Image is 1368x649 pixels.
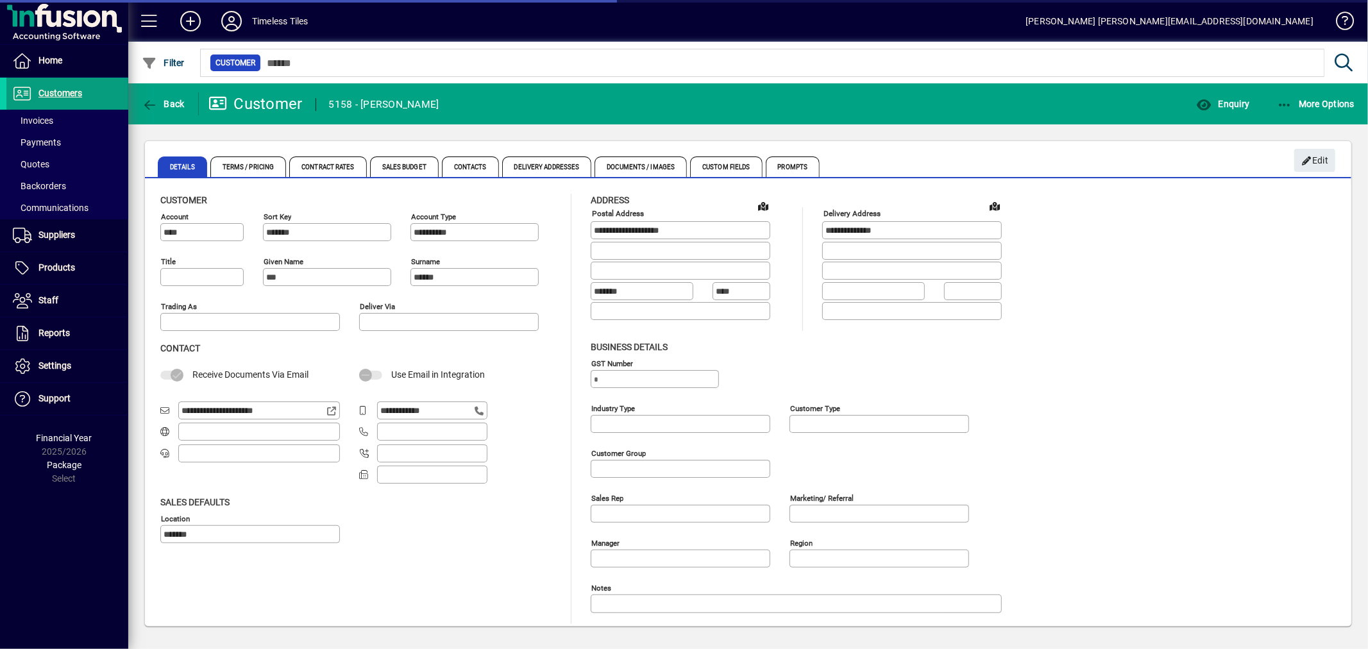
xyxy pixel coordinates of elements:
a: Invoices [6,110,128,131]
a: Knowledge Base [1326,3,1352,44]
a: Suppliers [6,219,128,251]
span: Receive Documents Via Email [192,369,308,380]
button: Edit [1294,149,1335,172]
a: Products [6,252,128,284]
button: Back [139,92,188,115]
span: Edit [1301,150,1329,171]
mat-label: Marketing/ Referral [790,493,854,502]
mat-label: Title [161,257,176,266]
a: Quotes [6,153,128,175]
span: Business details [591,342,668,352]
span: More Options [1277,99,1355,109]
span: Suppliers [38,230,75,240]
div: Timeless Tiles [252,11,308,31]
span: Reports [38,328,70,338]
a: Payments [6,131,128,153]
span: Settings [38,360,71,371]
span: Documents / Images [595,156,687,177]
span: Sales defaults [160,497,230,507]
mat-label: Customer type [790,403,840,412]
mat-label: Deliver via [360,302,395,311]
mat-label: Account [161,212,189,221]
mat-label: Industry type [591,403,635,412]
a: Settings [6,350,128,382]
a: Reports [6,317,128,350]
a: Staff [6,285,128,317]
button: Filter [139,51,188,74]
span: Products [38,262,75,273]
span: Sales Budget [370,156,439,177]
mat-label: Notes [591,583,611,592]
mat-label: Trading as [161,302,197,311]
span: Payments [13,137,61,147]
span: Delivery Addresses [502,156,592,177]
mat-label: Customer group [591,448,646,457]
span: Financial Year [37,433,92,443]
span: Address [591,195,629,205]
span: Enquiry [1196,99,1249,109]
span: Use Email in Integration [391,369,485,380]
span: Package [47,460,81,470]
mat-label: Location [161,514,190,523]
a: View on map [753,196,773,216]
div: [PERSON_NAME] [PERSON_NAME][EMAIL_ADDRESS][DOMAIN_NAME] [1026,11,1313,31]
span: Quotes [13,159,49,169]
app-page-header-button: Back [128,92,199,115]
a: View on map [984,196,1005,216]
span: Customer [160,195,207,205]
span: Customers [38,88,82,98]
span: Communications [13,203,89,213]
mat-label: Account Type [411,212,456,221]
span: Contract Rates [289,156,366,177]
span: Support [38,393,71,403]
button: Add [170,10,211,33]
span: Contacts [442,156,499,177]
span: Prompts [766,156,820,177]
a: Communications [6,197,128,219]
span: Home [38,55,62,65]
mat-label: Surname [411,257,440,266]
button: Enquiry [1193,92,1253,115]
span: Invoices [13,115,53,126]
mat-label: Manager [591,538,620,547]
span: Customer [215,56,255,69]
mat-label: Region [790,538,813,547]
mat-label: Sort key [264,212,291,221]
span: Terms / Pricing [210,156,287,177]
a: Home [6,45,128,77]
button: More Options [1274,92,1358,115]
mat-label: GST Number [591,358,633,367]
span: Staff [38,295,58,305]
span: Details [158,156,207,177]
mat-label: Sales rep [591,493,623,502]
button: Profile [211,10,252,33]
span: Back [142,99,185,109]
span: Custom Fields [690,156,762,177]
span: Filter [142,58,185,68]
a: Support [6,383,128,415]
div: 5158 - [PERSON_NAME] [329,94,439,115]
div: Customer [208,94,303,114]
a: Backorders [6,175,128,197]
span: Contact [160,343,200,353]
span: Backorders [13,181,66,191]
mat-label: Given name [264,257,303,266]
